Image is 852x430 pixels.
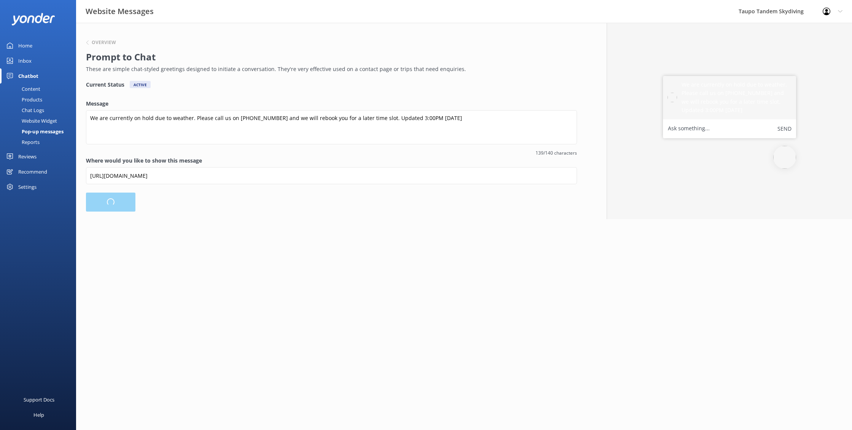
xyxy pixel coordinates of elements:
[18,149,37,164] div: Reviews
[86,81,124,88] h4: Current Status
[5,115,76,126] a: Website Widget
[18,38,32,53] div: Home
[5,126,76,137] a: Pop-up messages
[18,179,37,194] div: Settings
[5,115,57,126] div: Website Widget
[18,68,38,84] div: Chatbot
[86,110,577,144] textarea: We are currently on hold due to weather. Please call us on [PHONE_NUMBER] and we will rebook you ...
[5,84,76,94] a: Content
[130,81,151,88] div: Active
[24,392,54,407] div: Support Docs
[5,126,64,137] div: Pop-up messages
[86,50,573,64] h2: Prompt to Chat
[5,137,76,147] a: Reports
[5,105,44,115] div: Chat Logs
[777,124,792,134] button: Send
[18,164,47,179] div: Recommend
[86,5,154,17] h3: Website Messages
[5,84,40,94] div: Content
[86,149,577,157] span: 139/140 characters
[86,167,577,184] input: https://www.example.com/page
[11,13,55,25] img: yonder-white-logo.png
[5,105,76,115] a: Chat Logs
[5,94,76,105] a: Products
[668,124,710,134] label: Ask something...
[33,407,44,422] div: Help
[86,157,577,165] label: Where would you like to show this message
[92,40,116,45] h6: Overview
[5,137,40,147] div: Reports
[86,65,573,73] p: These are simple chat-styled greetings designed to initiate a conversation. They're very effectiv...
[86,100,577,108] label: Message
[5,94,42,105] div: Products
[86,40,116,45] button: Overview
[682,81,792,115] h5: We are currently on hold due to weather. Please call us on [PHONE_NUMBER] and we will rebook you ...
[18,53,32,68] div: Inbox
